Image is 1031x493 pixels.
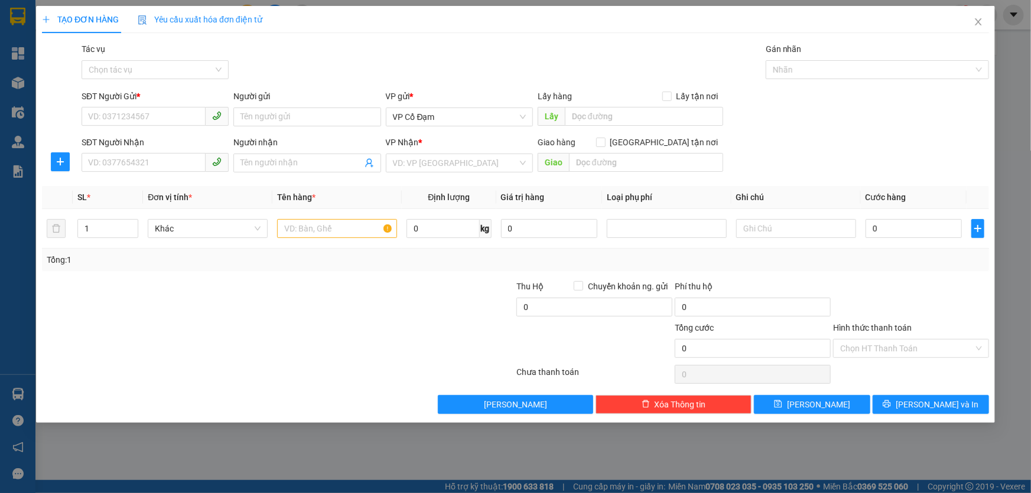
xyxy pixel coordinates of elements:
[42,15,119,24] span: TẠO ĐƠN HÀNG
[655,398,706,411] span: Xóa Thông tin
[47,253,398,266] div: Tổng: 1
[480,219,492,238] span: kg
[138,15,147,25] img: icon
[484,398,547,411] span: [PERSON_NAME]
[42,15,50,24] span: plus
[138,15,262,24] span: Yêu cầu xuất hóa đơn điện tử
[883,400,892,409] span: printer
[277,192,316,202] span: Tên hàng
[538,92,572,101] span: Lấy hàng
[516,282,544,291] span: Thu Hộ
[52,157,70,166] span: plus
[866,192,906,202] span: Cước hàng
[538,153,569,172] span: Giao
[148,192,192,202] span: Đơn vị tính
[212,111,222,120] span: phone
[675,280,831,298] div: Phí thu hộ
[393,108,526,126] span: VP Cổ Đạm
[833,323,912,332] label: Hình thức thanh toán
[277,219,397,238] input: VD: Bàn, Ghế
[569,153,723,172] input: Dọc đường
[606,136,723,149] span: [GEOGRAPHIC_DATA] tận nơi
[212,157,222,166] span: phone
[386,90,533,103] div: VP gửi
[962,6,995,39] button: Close
[233,136,380,149] div: Người nhận
[766,44,802,54] label: Gán nhãn
[501,192,545,202] span: Giá trị hàng
[233,90,380,103] div: Người gửi
[642,400,650,409] span: delete
[896,398,979,411] span: [PERSON_NAME] và In
[438,395,594,414] button: [PERSON_NAME]
[787,398,850,411] span: [PERSON_NAME]
[602,186,731,209] th: Loại phụ phí
[51,152,70,171] button: plus
[972,224,984,233] span: plus
[538,138,575,147] span: Giao hàng
[873,395,989,414] button: printer[PERSON_NAME] và In
[774,400,782,409] span: save
[77,192,87,202] span: SL
[516,365,674,386] div: Chưa thanh toán
[386,138,419,147] span: VP Nhận
[565,107,723,126] input: Dọc đường
[971,219,984,238] button: plus
[82,44,105,54] label: Tác vụ
[754,395,870,414] button: save[PERSON_NAME]
[82,136,229,149] div: SĐT Người Nhận
[596,395,752,414] button: deleteXóa Thông tin
[501,219,597,238] input: 0
[675,323,714,332] span: Tổng cước
[47,219,66,238] button: delete
[583,280,672,293] span: Chuyển khoản ng. gửi
[82,90,229,103] div: SĐT Người Gửi
[672,90,723,103] span: Lấy tận nơi
[428,192,470,202] span: Định lượng
[731,186,861,209] th: Ghi chú
[155,220,261,237] span: Khác
[538,107,565,126] span: Lấy
[974,17,983,27] span: close
[736,219,856,238] input: Ghi Chú
[365,158,374,168] span: user-add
